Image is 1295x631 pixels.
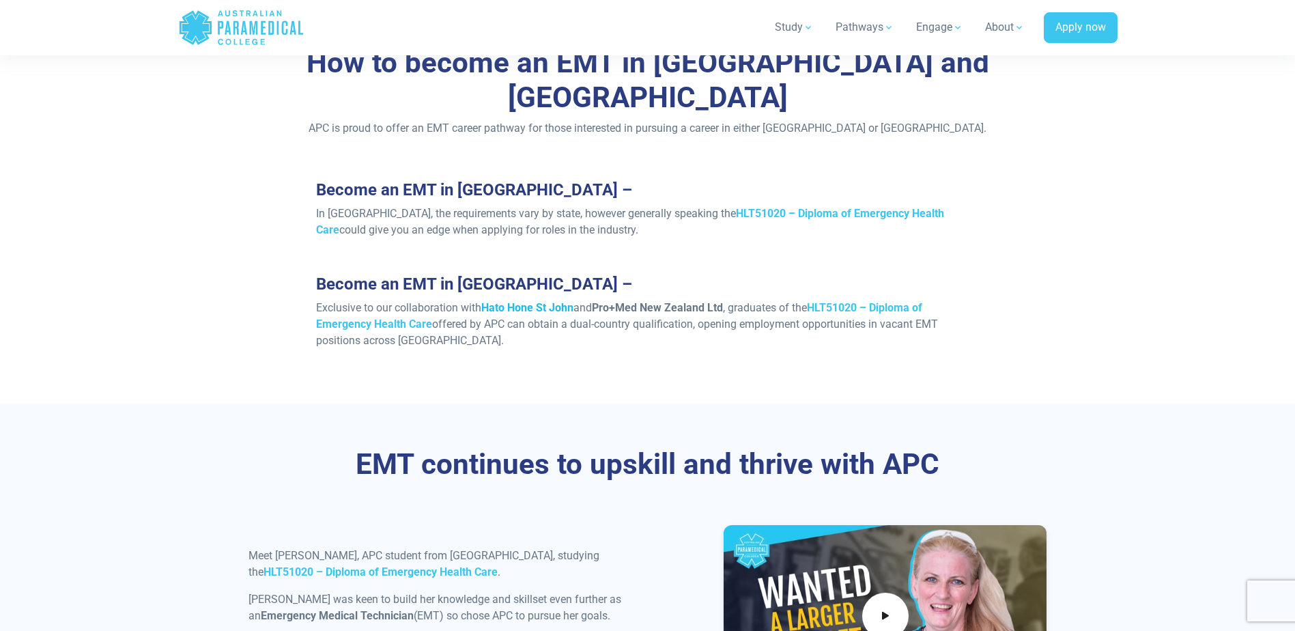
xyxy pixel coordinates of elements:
[1044,12,1118,44] a: Apply now
[316,300,979,349] p: Exclusive to our collaboration with and , graduates of the offered by APC can obtain a dual-count...
[481,301,573,314] a: Hato Hone St John
[261,609,414,622] strong: Emergency Medical Technician
[316,180,979,200] h3: Become an EMT in [GEOGRAPHIC_DATA] –
[248,591,640,624] p: [PERSON_NAME] was keen to build her knowledge and skillset even further as an (EMT) so chose APC ...
[248,46,1047,115] h3: How to become an EMT in [GEOGRAPHIC_DATA] and [GEOGRAPHIC_DATA]
[592,301,723,314] strong: Pro+Med New Zealand Ltd
[767,8,822,46] a: Study
[316,206,979,238] p: In [GEOGRAPHIC_DATA], the requirements vary by state, however generally speaking the could give y...
[316,301,922,331] a: HLT51020 – Diploma of Emergency Health Care
[178,5,304,50] a: Australian Paramedical College
[248,548,640,580] p: Meet [PERSON_NAME], APC student from [GEOGRAPHIC_DATA], studying the .
[827,8,902,46] a: Pathways
[908,8,971,46] a: Engage
[264,565,498,578] a: HLT51020 – Diploma of Emergency Health Care
[977,8,1033,46] a: About
[248,120,1047,137] p: APC is proud to offer an EMT career pathway for those interested in pursuing a career in either [...
[316,275,979,294] h3: Become an EMT in [GEOGRAPHIC_DATA] –
[248,447,1047,482] h3: EMT continues to upskill and thrive with APC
